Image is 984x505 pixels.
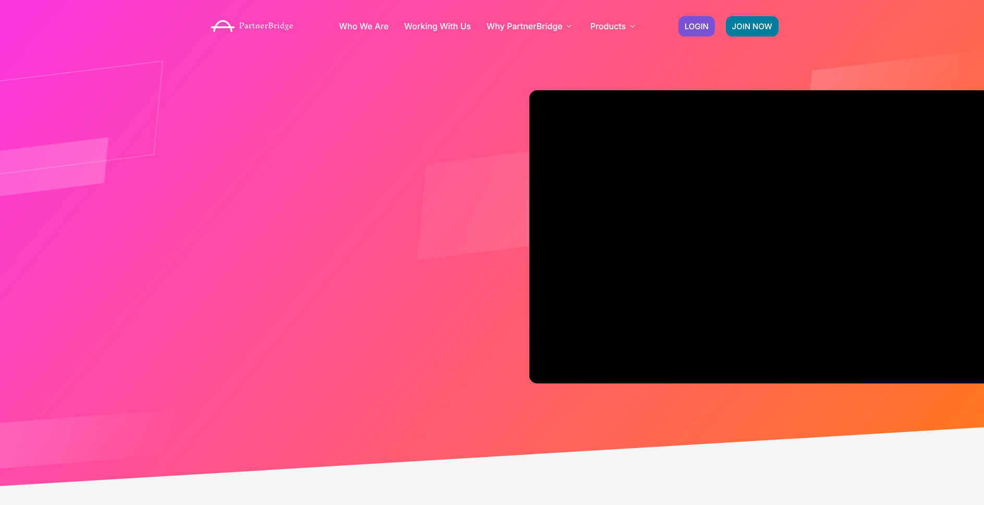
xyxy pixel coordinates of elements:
span: JOIN NOW [732,22,772,30]
span: LOGIN [685,22,709,30]
a: Products [590,22,638,30]
a: Working With Us [404,22,471,30]
a: LOGIN [678,16,715,37]
a: Who We Are [339,22,388,30]
a: Why PartnerBridge [487,22,575,30]
a: JOIN NOW [726,16,779,37]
